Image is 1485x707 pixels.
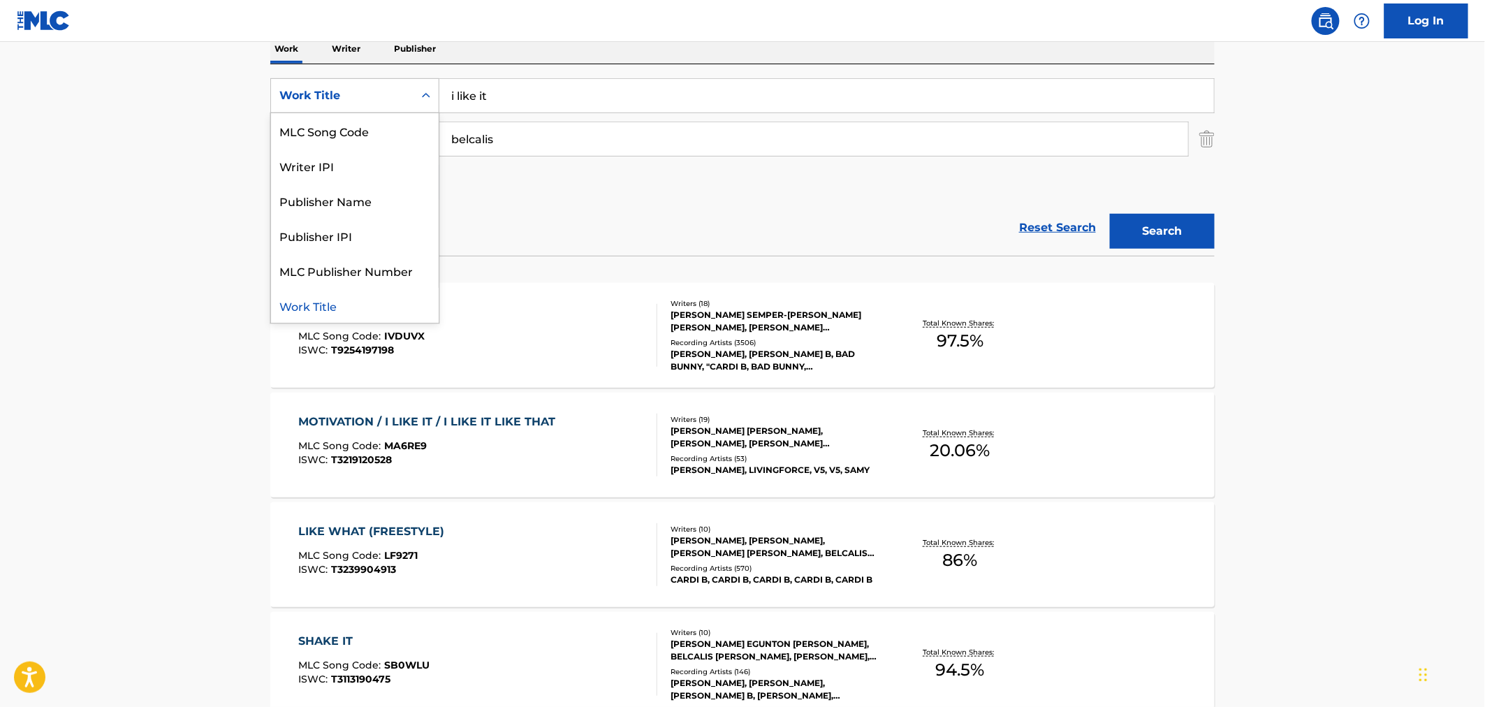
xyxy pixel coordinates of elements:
[279,87,405,104] div: Work Title
[332,344,395,356] span: T9254197198
[923,537,997,548] p: Total Known Shares:
[299,344,332,356] span: ISWC :
[671,666,882,677] div: Recording Artists ( 146 )
[271,148,439,183] div: Writer IPI
[1415,640,1485,707] iframe: Chat Widget
[332,673,391,685] span: T3113190475
[328,34,365,64] p: Writer
[385,549,418,562] span: LF9271
[671,337,882,348] div: Recording Artists ( 3506 )
[385,659,430,671] span: SB0WLU
[671,425,882,450] div: [PERSON_NAME] [PERSON_NAME], [PERSON_NAME], [PERSON_NAME] [PERSON_NAME] [PERSON_NAME], [PERSON_NA...
[385,439,427,452] span: MA6RE9
[923,647,997,657] p: Total Known Shares:
[299,563,332,576] span: ISWC :
[1354,13,1370,29] img: help
[671,348,882,373] div: [PERSON_NAME], [PERSON_NAME] B, BAD BUNNY, "CARDI B, BAD BUNNY, [PERSON_NAME]", [PERSON_NAME] B, ...
[271,288,439,323] div: Work Title
[385,330,425,342] span: IVDUVX
[271,113,439,148] div: MLC Song Code
[270,283,1215,388] a: I LIKE ITMLC Song Code:IVDUVXISWC:T9254197198Writers (18)[PERSON_NAME] SEMPER-[PERSON_NAME] [PERS...
[1199,122,1215,156] img: Delete Criterion
[671,563,882,574] div: Recording Artists ( 570 )
[299,523,452,540] div: LIKE WHAT (FREESTYLE)
[17,10,71,31] img: MLC Logo
[671,574,882,586] div: CARDI B, CARDI B, CARDI B, CARDI B, CARDI B
[299,453,332,466] span: ISWC :
[299,673,332,685] span: ISWC :
[671,638,882,663] div: [PERSON_NAME] EGUNTON [PERSON_NAME], BELCALIS [PERSON_NAME], [PERSON_NAME], [PERSON_NAME], [PERSO...
[1012,212,1103,243] a: Reset Search
[671,534,882,560] div: [PERSON_NAME], [PERSON_NAME], [PERSON_NAME] [PERSON_NAME], BELCALIS [PERSON_NAME] [PERSON_NAME], ...
[270,34,302,64] p: Work
[299,633,430,650] div: SHAKE IT
[299,330,385,342] span: MLC Song Code :
[270,393,1215,497] a: MOTIVATION / I LIKE IT / I LIKE IT LIKE THATMLC Song Code:MA6RE9ISWC:T3219120528Writers (19)[PERS...
[1384,3,1468,38] a: Log In
[299,549,385,562] span: MLC Song Code :
[299,659,385,671] span: MLC Song Code :
[671,414,882,425] div: Writers ( 19 )
[671,298,882,309] div: Writers ( 18 )
[332,453,393,466] span: T3219120528
[671,524,882,534] div: Writers ( 10 )
[937,328,983,353] span: 97.5 %
[271,183,439,218] div: Publisher Name
[671,627,882,638] div: Writers ( 10 )
[671,464,882,476] div: [PERSON_NAME], LIVINGFORCE, V5, V5, SAMY
[671,453,882,464] div: Recording Artists ( 53 )
[923,428,997,438] p: Total Known Shares:
[1110,214,1215,249] button: Search
[1348,7,1376,35] div: Help
[671,309,882,334] div: [PERSON_NAME] SEMPER-[PERSON_NAME] [PERSON_NAME], [PERSON_NAME] [PERSON_NAME] [PERSON_NAME], [PER...
[299,414,563,430] div: MOTIVATION / I LIKE IT / I LIKE IT LIKE THAT
[936,657,985,683] span: 94.5 %
[1419,654,1428,696] div: Drag
[299,439,385,452] span: MLC Song Code :
[332,563,397,576] span: T3239904913
[270,502,1215,607] a: LIKE WHAT (FREESTYLE)MLC Song Code:LF9271ISWC:T3239904913Writers (10)[PERSON_NAME], [PERSON_NAME]...
[1317,13,1334,29] img: search
[390,34,440,64] p: Publisher
[271,253,439,288] div: MLC Publisher Number
[271,218,439,253] div: Publisher IPI
[943,548,978,573] span: 86 %
[1312,7,1340,35] a: Public Search
[923,318,997,328] p: Total Known Shares:
[930,438,990,463] span: 20.06 %
[671,677,882,702] div: [PERSON_NAME], [PERSON_NAME], [PERSON_NAME] B, [PERSON_NAME],[PERSON_NAME] B,[PERSON_NAME],BORY30...
[270,78,1215,256] form: Search Form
